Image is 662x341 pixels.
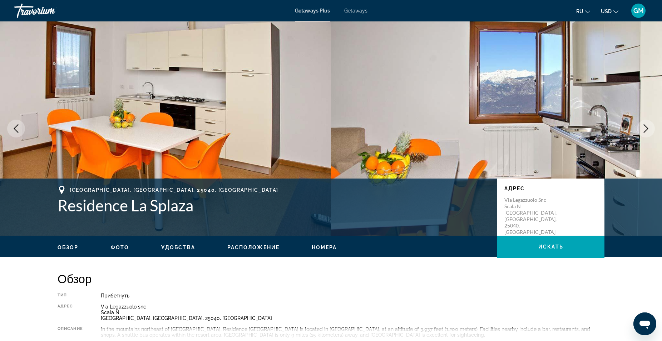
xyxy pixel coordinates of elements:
button: Change currency [601,6,618,16]
p: Via Legazzuolo snc Scala N [GEOGRAPHIC_DATA], [GEOGRAPHIC_DATA], 25040, [GEOGRAPHIC_DATA] [504,197,562,235]
div: Описание [58,326,83,338]
div: In the mountains northeast of [GEOGRAPHIC_DATA], Residence [GEOGRAPHIC_DATA] is located in [GEOGR... [101,326,604,338]
div: Тип [58,293,83,299]
span: Расположение [227,245,280,250]
button: Расположение [227,244,280,251]
button: Номера [312,244,337,251]
button: искать [497,236,604,258]
iframe: Schaltfläche zum Öffnen des Messaging-Fensters [633,312,656,335]
span: Фото [111,245,129,250]
span: искать [538,244,563,250]
span: Номера [312,245,337,250]
div: Прибегнуть [101,293,604,299]
div: Via Legazzuolo snc Scala N [GEOGRAPHIC_DATA], [GEOGRAPHIC_DATA], 25040, [GEOGRAPHIC_DATA] [101,304,604,321]
span: USD [601,9,612,14]
h1: Residence La Splaza [58,196,490,215]
button: Change language [576,6,590,16]
span: GM [633,7,644,14]
span: Обзор [58,245,79,250]
span: ru [576,9,583,14]
button: Next image [637,120,655,137]
span: [GEOGRAPHIC_DATA], [GEOGRAPHIC_DATA], 25040, [GEOGRAPHIC_DATA] [70,187,278,193]
button: Фото [111,244,129,251]
button: Удобства [161,244,195,251]
div: Адрес [58,304,83,321]
button: User Menu [629,3,648,18]
h2: Обзор [58,271,604,286]
a: Travorium [14,1,86,20]
button: Previous image [7,120,25,137]
button: Обзор [58,244,79,251]
a: Getaways [344,8,367,14]
p: Адрес [504,186,597,191]
a: Getaways Plus [295,8,330,14]
span: Удобства [161,245,195,250]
